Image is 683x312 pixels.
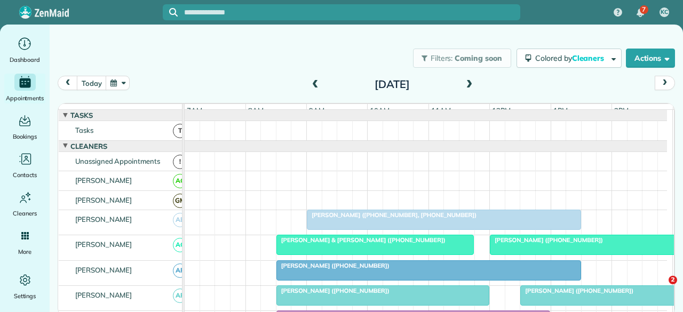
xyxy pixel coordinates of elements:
div: 7 unread notifications [629,1,652,25]
span: [PERSON_NAME] ([PHONE_NUMBER]) [276,287,390,294]
iframe: Intercom live chat [647,276,672,301]
svg: Focus search [169,8,178,17]
span: AF [173,263,187,278]
span: 2 [669,276,677,284]
button: Focus search [163,8,178,17]
a: Bookings [4,112,45,142]
span: [PERSON_NAME] ([PHONE_NUMBER]) [520,287,634,294]
span: [PERSON_NAME] ([PHONE_NUMBER], [PHONE_NUMBER]) [306,211,477,219]
span: 2pm [612,106,631,115]
span: 7 [642,5,646,14]
span: KC [661,8,668,17]
a: Contacts [4,150,45,180]
a: Settings [4,271,45,301]
span: [PERSON_NAME] ([PHONE_NUMBER]) [489,236,603,244]
span: Contacts [13,170,37,180]
span: Unassigned Appointments [73,157,162,165]
span: [PERSON_NAME] [73,291,134,299]
span: AC [173,174,187,188]
span: 9am [307,106,327,115]
span: ! [173,155,187,169]
button: today [77,76,106,90]
h2: [DATE] [325,78,459,90]
span: AF [173,289,187,303]
span: 1pm [551,106,570,115]
span: AC [173,238,187,252]
span: Appointments [6,93,44,103]
span: Coming soon [455,53,503,63]
span: [PERSON_NAME] [73,266,134,274]
span: 7am [185,106,204,115]
span: 12pm [490,106,513,115]
span: Bookings [13,131,37,142]
span: [PERSON_NAME] [73,240,134,249]
a: Dashboard [4,35,45,65]
button: Actions [626,49,675,68]
span: Dashboard [10,54,40,65]
span: Cleaners [572,53,606,63]
span: 8am [246,106,266,115]
span: [PERSON_NAME] [73,215,134,223]
button: Colored byCleaners [517,49,622,68]
span: T [173,124,187,138]
span: Colored by [535,53,608,63]
button: prev [58,76,78,90]
span: 10am [368,106,392,115]
span: 11am [429,106,453,115]
a: Appointments [4,74,45,103]
span: More [18,246,31,257]
span: AB [173,213,187,227]
span: Settings [14,291,36,301]
button: next [655,76,675,90]
span: [PERSON_NAME] & [PERSON_NAME] ([PHONE_NUMBER]) [276,236,446,244]
span: [PERSON_NAME] [73,196,134,204]
span: GM [173,194,187,208]
span: Cleaners [68,142,109,150]
span: Cleaners [13,208,37,219]
span: Filters: [431,53,453,63]
span: Tasks [73,126,96,134]
span: Tasks [68,111,95,119]
a: Cleaners [4,189,45,219]
span: [PERSON_NAME] [73,176,134,185]
span: [PERSON_NAME] ([PHONE_NUMBER]) [276,262,390,269]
